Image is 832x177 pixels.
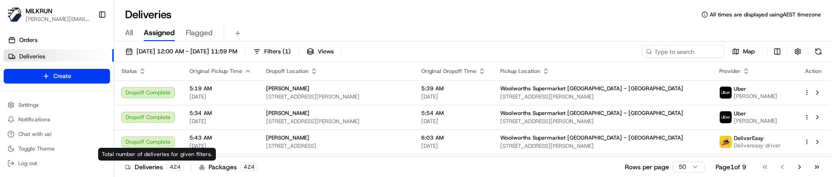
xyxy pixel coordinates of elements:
[144,27,175,38] span: Assigned
[189,118,251,125] span: [DATE]
[421,93,486,100] span: [DATE]
[500,68,540,75] span: Pickup Location
[18,101,39,109] span: Settings
[266,134,309,141] span: [PERSON_NAME]
[728,45,759,58] button: Map
[18,160,37,167] span: Log out
[642,45,724,58] input: Type to search
[19,52,45,61] span: Deliveries
[500,118,705,125] span: [STREET_ADDRESS][PERSON_NAME]
[804,68,823,75] div: Action
[421,68,476,75] span: Original Dropoff Time
[734,142,781,149] span: Delivereasy driver
[421,118,486,125] span: [DATE]
[266,142,407,150] span: [STREET_ADDRESS]
[241,163,258,171] div: 424
[500,142,705,150] span: [STREET_ADDRESS][PERSON_NAME]
[266,109,309,117] span: [PERSON_NAME]
[283,47,291,56] span: ( 1 )
[125,27,133,38] span: All
[4,157,110,170] button: Log out
[7,7,22,22] img: MILKRUN
[4,113,110,126] button: Notifications
[121,45,241,58] button: [DATE] 12:00 AM - [DATE] 11:59 PM
[18,116,50,123] span: Notifications
[53,72,71,80] span: Create
[734,93,777,100] span: [PERSON_NAME]
[421,109,486,117] span: 5:54 AM
[500,109,683,117] span: Woolworths Supermarket [GEOGRAPHIC_DATA] - [GEOGRAPHIC_DATA]
[710,11,821,18] span: All times are displayed using AEST timezone
[26,16,91,23] button: [PERSON_NAME][EMAIL_ADDRESS][DOMAIN_NAME]
[189,93,251,100] span: [DATE]
[743,47,755,56] span: Map
[734,85,746,93] span: Uber
[720,136,732,148] img: delivereasy_logo.png
[4,99,110,111] button: Settings
[266,85,309,92] span: [PERSON_NAME]
[189,85,251,92] span: 5:19 AM
[500,93,705,100] span: [STREET_ADDRESS][PERSON_NAME]
[720,87,732,99] img: uber-new-logo.jpeg
[734,135,764,142] span: DeliverEasy
[421,85,486,92] span: 5:39 AM
[734,117,777,125] span: [PERSON_NAME]
[189,142,251,150] span: [DATE]
[249,45,295,58] button: Filters(1)
[421,134,486,141] span: 6:03 AM
[19,36,37,44] span: Orders
[189,134,251,141] span: 5:43 AM
[266,93,407,100] span: [STREET_ADDRESS][PERSON_NAME]
[136,47,237,56] span: [DATE] 12:00 AM - [DATE] 11:59 PM
[121,68,137,75] span: Status
[4,128,110,141] button: Chat with us!
[167,163,184,171] div: 424
[186,27,213,38] span: Flagged
[4,142,110,155] button: Toggle Theme
[18,130,52,138] span: Chat with us!
[189,109,251,117] span: 5:34 AM
[812,45,825,58] button: Refresh
[4,69,110,83] button: Create
[18,145,55,152] span: Toggle Theme
[625,162,669,172] p: Rows per page
[125,162,184,172] div: Deliveries
[199,162,258,172] div: Packages
[421,142,486,150] span: [DATE]
[266,118,407,125] span: [STREET_ADDRESS][PERSON_NAME]
[500,85,683,92] span: Woolworths Supermarket [GEOGRAPHIC_DATA] - [GEOGRAPHIC_DATA]
[98,148,216,161] div: Total number of deliveries for given filters.
[264,47,291,56] span: Filters
[318,47,334,56] span: Views
[716,162,746,172] div: Page 1 of 9
[125,7,172,22] h1: Deliveries
[4,33,114,47] a: Orders
[189,68,242,75] span: Original Pickup Time
[734,110,746,117] span: Uber
[719,68,741,75] span: Provider
[303,45,338,58] button: Views
[720,111,732,123] img: uber-new-logo.jpeg
[4,4,94,26] button: MILKRUNMILKRUN[PERSON_NAME][EMAIL_ADDRESS][DOMAIN_NAME]
[26,6,52,16] button: MILKRUN
[266,68,309,75] span: Dropoff Location
[500,134,683,141] span: Woolworths Supermarket [GEOGRAPHIC_DATA] - [GEOGRAPHIC_DATA]
[4,49,114,64] a: Deliveries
